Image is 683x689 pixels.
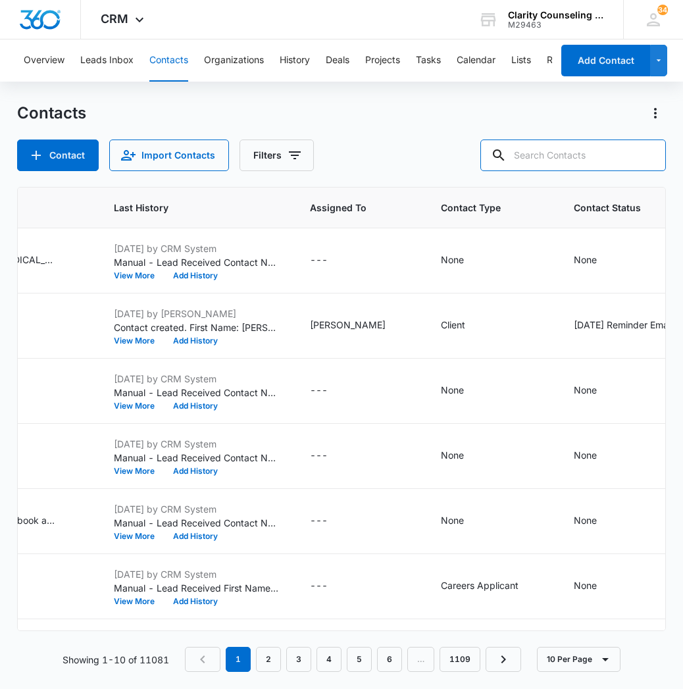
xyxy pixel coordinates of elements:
[416,39,441,82] button: Tasks
[441,448,464,462] div: None
[114,272,164,280] button: View More
[574,383,620,399] div: Contact Status - None - Select to Edit Field
[310,318,409,334] div: Assigned To - Alyssa Martin - Select to Edit Field
[574,578,597,592] div: None
[574,513,597,527] div: None
[574,578,620,594] div: Contact Status - None - Select to Edit Field
[365,39,400,82] button: Projects
[310,578,351,594] div: Assigned To - - Select to Edit Field
[114,502,278,516] p: [DATE] by CRM System
[441,383,488,399] div: Contact Type - None - Select to Edit Field
[440,647,480,672] a: Page 1109
[310,318,386,332] div: [PERSON_NAME]
[226,647,251,672] em: 1
[114,386,278,399] p: Manual - Lead Received Contact Name: You so much for this newsletter Thank you so much for this n...
[574,513,620,529] div: Contact Status - None - Select to Edit Field
[441,578,542,594] div: Contact Type - Careers Applicant - Select to Edit Field
[80,39,134,82] button: Leads Inbox
[310,253,328,268] div: ---
[256,647,281,672] a: Page 2
[114,451,278,465] p: Manual - Lead Received Contact Name: iUtMsounNWoQ Email: [EMAIL_ADDRESS][DOMAIN_NAME] Lead Source...
[441,201,523,215] span: Contact Type
[114,467,164,475] button: View More
[574,383,597,397] div: None
[326,39,349,82] button: Deals
[547,39,580,82] button: Reports
[114,581,278,595] p: Manual - Lead Received First Name: [PERSON_NAME] Last Name: [PERSON_NAME] Phone: [PHONE_NUMBER] E...
[114,337,164,345] button: View More
[240,140,314,171] button: Filters
[310,448,351,464] div: Assigned To - - Select to Edit Field
[114,598,164,605] button: View More
[441,253,464,267] div: None
[164,598,227,605] button: Add History
[457,39,495,82] button: Calendar
[441,318,489,334] div: Contact Type - Client - Select to Edit Field
[114,201,259,215] span: Last History
[574,253,620,268] div: Contact Status - None - Select to Edit Field
[441,513,488,529] div: Contact Type - None - Select to Edit Field
[441,318,465,332] div: Client
[441,578,519,592] div: Careers Applicant
[310,383,351,399] div: Assigned To - - Select to Edit Field
[561,45,650,76] button: Add Contact
[441,253,488,268] div: Contact Type - None - Select to Edit Field
[480,140,666,171] input: Search Contacts
[441,448,488,464] div: Contact Type - None - Select to Edit Field
[310,201,390,215] span: Assigned To
[24,39,64,82] button: Overview
[377,647,402,672] a: Page 6
[164,402,227,410] button: Add History
[574,448,597,462] div: None
[164,532,227,540] button: Add History
[657,5,668,15] div: notifications count
[149,39,188,82] button: Contacts
[574,253,597,267] div: None
[310,253,351,268] div: Assigned To - - Select to Edit Field
[114,307,278,320] p: [DATE] by [PERSON_NAME]
[63,653,169,667] p: Showing 1-10 of 11081
[164,467,227,475] button: Add History
[486,647,521,672] a: Next Page
[347,647,372,672] a: Page 5
[114,567,278,581] p: [DATE] by CRM System
[286,647,311,672] a: Page 3
[657,5,668,15] span: 34
[537,647,620,672] button: 10 Per Page
[114,516,278,530] p: Manual - Lead Received Contact Name: [PERSON_NAME] Phone: [PHONE_NUMBER] Email: [EMAIL_ADDRESS][D...
[164,272,227,280] button: Add History
[508,10,604,20] div: account name
[204,39,264,82] button: Organizations
[114,532,164,540] button: View More
[17,140,99,171] button: Add Contact
[114,242,278,255] p: [DATE] by CRM System
[645,103,666,124] button: Actions
[17,103,86,123] h1: Contacts
[441,513,464,527] div: None
[574,448,620,464] div: Contact Status - None - Select to Edit Field
[114,437,278,451] p: [DATE] by CRM System
[316,647,341,672] a: Page 4
[508,20,604,30] div: account id
[441,383,464,397] div: None
[310,513,328,529] div: ---
[114,320,278,334] p: Contact created. First Name: [PERSON_NAME] Last Name: [PERSON_NAME] Phone: [PHONE_NUMBER] Email: ...
[310,383,328,399] div: ---
[114,255,278,269] p: Manual - Lead Received Contact Name: [PERSON_NAME] Phone: [PHONE_NUMBER] Email: [EMAIL_ADDRESS][D...
[101,12,128,26] span: CRM
[114,402,164,410] button: View More
[109,140,229,171] button: Import Contacts
[310,578,328,594] div: ---
[114,372,278,386] p: [DATE] by CRM System
[164,337,227,345] button: Add History
[310,448,328,464] div: ---
[185,647,521,672] nav: Pagination
[280,39,310,82] button: History
[511,39,531,82] button: Lists
[310,513,351,529] div: Assigned To - - Select to Edit Field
